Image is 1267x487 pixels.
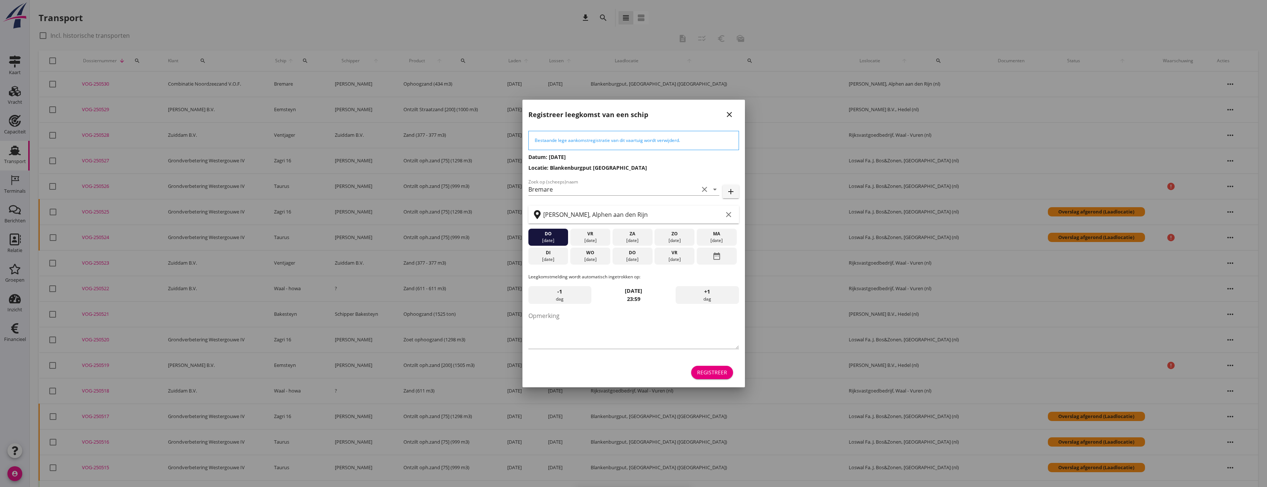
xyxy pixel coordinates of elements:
div: [DATE] [530,237,566,244]
i: date_range [712,249,721,263]
div: [DATE] [572,256,608,263]
input: Zoek op (scheeps)naam [528,183,699,195]
div: zo [656,231,693,237]
div: wo [572,249,608,256]
textarea: Opmerking [528,310,739,349]
div: do [614,249,650,256]
div: [DATE] [614,256,650,263]
h3: Locatie: Blankenburgput [GEOGRAPHIC_DATA] [528,164,739,172]
i: clear [724,210,733,219]
div: Bestaande lege aankomstregistratie van dit vaartuig wordt verwijderd. [535,137,733,144]
div: [DATE] [656,256,693,263]
h2: Registreer leegkomst van een schip [528,110,648,120]
div: di [530,249,566,256]
div: [DATE] [699,237,735,244]
strong: 23:59 [627,295,640,302]
div: vr [656,249,693,256]
i: add [726,187,735,196]
div: do [530,231,566,237]
div: dag [528,286,591,304]
p: Leegkomstmelding wordt automatisch ingetrokken op: [528,274,739,280]
div: [DATE] [614,237,650,244]
div: dag [676,286,739,304]
div: za [614,231,650,237]
button: Registreer [691,366,733,379]
span: +1 [704,288,710,296]
div: vr [572,231,608,237]
div: [DATE] [572,237,608,244]
strong: [DATE] [625,287,642,294]
h3: Datum: [DATE] [528,153,739,161]
i: clear [700,185,709,194]
input: Zoek op terminal of plaats [543,209,723,221]
span: -1 [557,288,562,296]
div: Registreer [697,368,727,376]
i: close [725,110,734,119]
div: [DATE] [656,237,693,244]
i: arrow_drop_down [710,185,719,194]
div: ma [699,231,735,237]
div: [DATE] [530,256,566,263]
